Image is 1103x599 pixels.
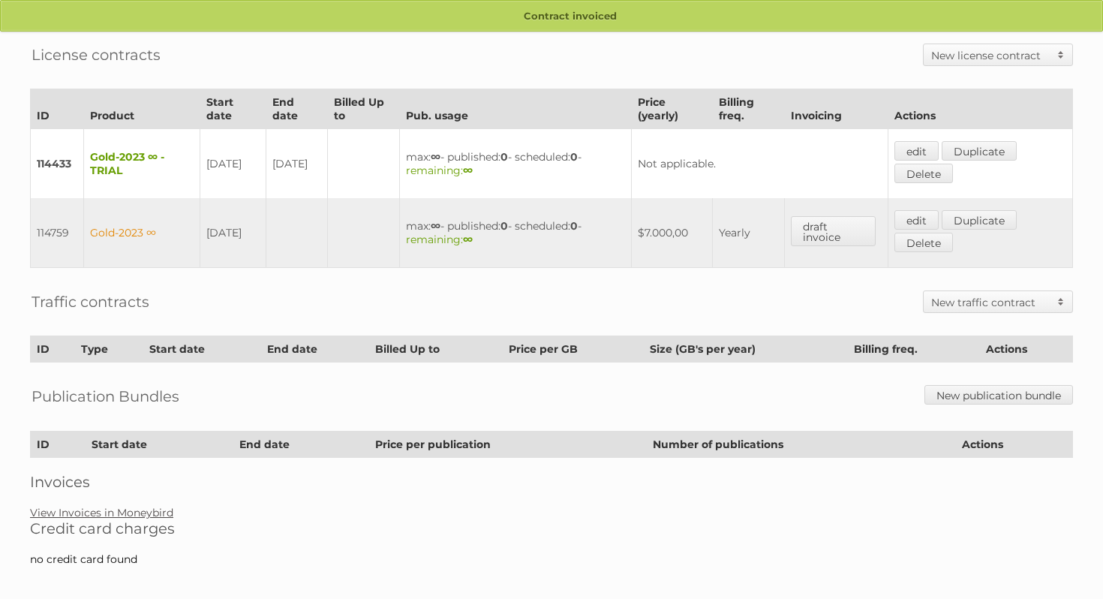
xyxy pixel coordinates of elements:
[931,295,1050,310] h2: New traffic contract
[431,219,440,233] strong: ∞
[31,129,84,199] td: 114433
[713,198,785,268] td: Yearly
[894,141,939,161] a: edit
[646,432,956,458] th: Number of publications
[399,198,631,268] td: max: - published: - scheduled: -
[500,219,508,233] strong: 0
[942,210,1017,230] a: Duplicate
[1,1,1102,32] p: Contract invoiced
[30,519,1073,537] h2: Credit card charges
[979,336,1072,363] th: Actions
[200,129,266,199] td: [DATE]
[327,89,399,129] th: Billed Up to
[84,129,200,199] td: Gold-2023 ∞ - TRIAL
[406,233,473,246] span: remaining:
[570,219,578,233] strong: 0
[30,506,173,519] a: View Invoices in Moneybird
[369,336,503,363] th: Billed Up to
[431,150,440,164] strong: ∞
[848,336,980,363] th: Billing freq.
[643,336,847,363] th: Size (GB's per year)
[463,164,473,177] strong: ∞
[74,336,143,363] th: Type
[894,210,939,230] a: edit
[84,89,200,129] th: Product
[32,290,149,313] h2: Traffic contracts
[888,89,1073,129] th: Actions
[924,385,1073,405] a: New publication bundle
[31,89,84,129] th: ID
[1050,291,1072,312] span: Toggle
[500,150,508,164] strong: 0
[463,233,473,246] strong: ∞
[785,89,888,129] th: Invoicing
[32,385,179,408] h2: Publication Bundles
[143,336,260,363] th: Start date
[84,198,200,268] td: Gold-2023 ∞
[631,129,888,199] td: Not applicable.
[31,336,75,363] th: ID
[32,44,161,66] h2: License contracts
[266,89,327,129] th: End date
[369,432,646,458] th: Price per publication
[931,48,1050,63] h2: New license contract
[399,129,631,199] td: max: - published: - scheduled: -
[713,89,785,129] th: Billing freq.
[791,216,876,246] a: draft invoice
[31,432,86,458] th: ID
[631,89,713,129] th: Price (yearly)
[200,89,266,129] th: Start date
[31,198,84,268] td: 114759
[942,141,1017,161] a: Duplicate
[260,336,369,363] th: End date
[570,150,578,164] strong: 0
[924,44,1072,65] a: New license contract
[233,432,369,458] th: End date
[502,336,643,363] th: Price per GB
[956,432,1073,458] th: Actions
[924,291,1072,312] a: New traffic contract
[894,164,953,183] a: Delete
[200,198,266,268] td: [DATE]
[894,233,953,252] a: Delete
[86,432,233,458] th: Start date
[406,164,473,177] span: remaining:
[631,198,713,268] td: $7.000,00
[30,473,1073,491] h2: Invoices
[399,89,631,129] th: Pub. usage
[1050,44,1072,65] span: Toggle
[266,129,327,199] td: [DATE]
